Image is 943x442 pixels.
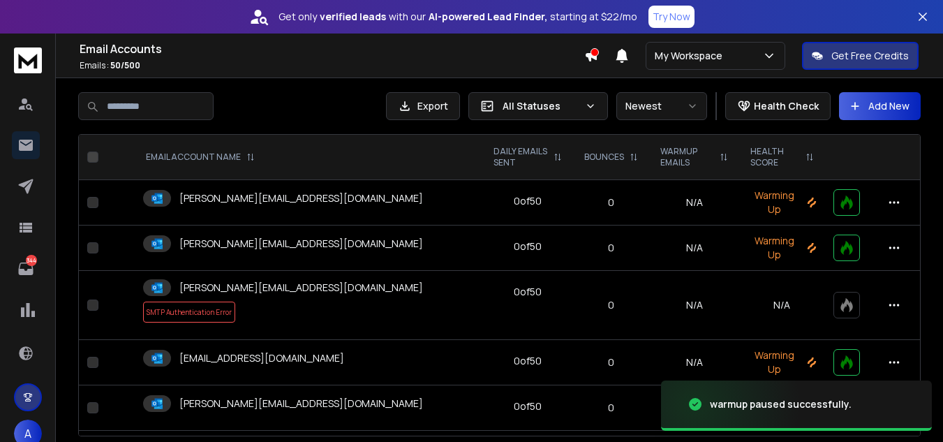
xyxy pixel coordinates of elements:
[581,241,641,255] p: 0
[143,302,235,323] span: SMTP Authentication Error
[581,401,641,415] p: 0
[14,47,42,73] img: logo
[26,255,37,266] p: 344
[748,234,817,262] p: Warming Up
[279,10,637,24] p: Get only with our starting at $22/mo
[584,152,624,163] p: BOUNCES
[648,6,695,28] button: Try Now
[616,92,707,120] button: Newest
[710,397,852,411] div: warmup paused successfully.
[839,92,921,120] button: Add New
[179,351,344,365] p: [EMAIL_ADDRESS][DOMAIN_NAME]
[80,40,584,57] h1: Email Accounts
[581,355,641,369] p: 0
[725,92,831,120] button: Health Check
[179,191,423,205] p: [PERSON_NAME][EMAIL_ADDRESS][DOMAIN_NAME]
[649,226,738,271] td: N/A
[386,92,460,120] button: Export
[320,10,386,24] strong: verified leads
[660,146,713,168] p: WARMUP EMAILS
[514,194,542,208] div: 0 of 50
[748,298,817,312] p: N/A
[649,180,738,226] td: N/A
[831,49,909,63] p: Get Free Credits
[146,152,255,163] div: EMAIL ACCOUNT NAME
[179,397,423,411] p: [PERSON_NAME][EMAIL_ADDRESS][DOMAIN_NAME]
[80,60,584,71] p: Emails :
[754,99,819,113] p: Health Check
[581,298,641,312] p: 0
[514,399,542,413] div: 0 of 50
[748,189,817,216] p: Warming Up
[12,255,40,283] a: 344
[514,354,542,368] div: 0 of 50
[649,340,738,385] td: N/A
[179,237,423,251] p: [PERSON_NAME][EMAIL_ADDRESS][DOMAIN_NAME]
[514,285,542,299] div: 0 of 50
[110,59,140,71] span: 50 / 500
[802,42,919,70] button: Get Free Credits
[514,240,542,253] div: 0 of 50
[748,348,817,376] p: Warming Up
[750,146,800,168] p: HEALTH SCORE
[655,49,728,63] p: My Workspace
[429,10,547,24] strong: AI-powered Lead Finder,
[649,271,738,340] td: N/A
[503,99,579,113] p: All Statuses
[653,10,690,24] p: Try Now
[493,146,548,168] p: DAILY EMAILS SENT
[179,281,423,295] p: [PERSON_NAME][EMAIL_ADDRESS][DOMAIN_NAME]
[581,196,641,209] p: 0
